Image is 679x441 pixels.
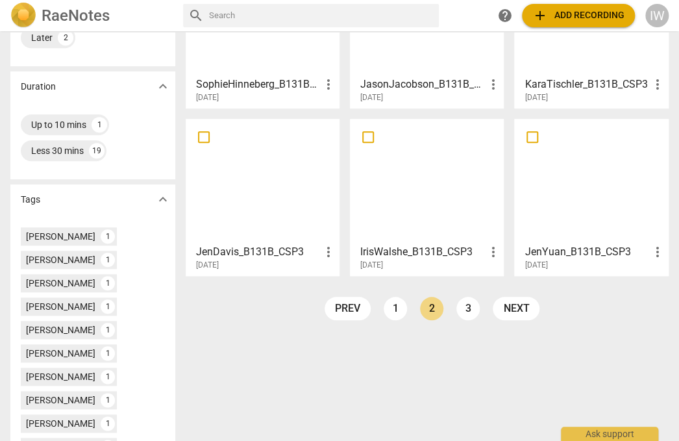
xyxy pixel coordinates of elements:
[497,8,513,23] span: help
[321,244,336,260] span: more_vert
[26,277,95,290] div: [PERSON_NAME]
[384,297,407,320] a: Page 1
[354,123,499,270] a: IrisWalshe_B131B_CSP3[DATE]
[155,192,171,207] span: expand_more
[153,190,173,209] button: Show more
[31,31,53,44] div: Later
[31,118,86,131] div: Up to 10 mins
[101,229,115,244] div: 1
[153,77,173,96] button: Show more
[196,77,321,92] h3: SophieHinneberg_B131B_CSP3
[101,276,115,290] div: 1
[101,393,115,407] div: 1
[420,297,443,320] a: Page 2 is your current page
[196,244,321,260] h3: JenDavis_B131B_CSP3
[21,80,56,94] p: Duration
[188,8,204,23] span: search
[360,260,383,271] span: [DATE]
[101,253,115,267] div: 1
[26,347,95,360] div: [PERSON_NAME]
[58,30,73,45] div: 2
[360,244,485,260] h3: IrisWalshe_B131B_CSP3
[26,300,95,313] div: [PERSON_NAME]
[101,323,115,337] div: 1
[360,77,485,92] h3: JasonJacobson_B131B_CSP3
[485,77,500,92] span: more_vert
[10,3,36,29] img: Logo
[26,417,95,430] div: [PERSON_NAME]
[456,297,480,320] a: Page 3
[325,297,371,320] a: prev
[522,4,635,27] button: Upload
[92,117,107,132] div: 1
[519,123,663,270] a: JenYuan_B131B_CSP3[DATE]
[101,346,115,360] div: 1
[525,244,649,260] h3: JenYuan_B131B_CSP3
[26,323,95,336] div: [PERSON_NAME]
[532,8,624,23] span: Add recording
[26,370,95,383] div: [PERSON_NAME]
[650,77,665,92] span: more_vert
[155,79,171,94] span: expand_more
[42,6,110,25] h2: RaeNotes
[101,370,115,384] div: 1
[89,143,105,158] div: 19
[31,144,84,157] div: Less 30 mins
[650,244,665,260] span: more_vert
[26,253,95,266] div: [PERSON_NAME]
[525,77,649,92] h3: KaraTischler_B131B_CSP3
[525,260,547,271] span: [DATE]
[561,427,658,441] div: Ask support
[360,92,383,103] span: [DATE]
[493,297,539,320] a: next
[101,416,115,431] div: 1
[26,394,95,407] div: [PERSON_NAME]
[532,8,548,23] span: add
[10,3,173,29] a: LogoRaeNotes
[26,230,95,243] div: [PERSON_NAME]
[196,260,219,271] span: [DATE]
[645,4,669,27] button: IW
[493,4,517,27] a: Help
[525,92,547,103] span: [DATE]
[321,77,336,92] span: more_vert
[21,193,40,207] p: Tags
[101,299,115,314] div: 1
[190,123,335,270] a: JenDavis_B131B_CSP3[DATE]
[196,92,219,103] span: [DATE]
[209,5,434,26] input: Search
[485,244,500,260] span: more_vert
